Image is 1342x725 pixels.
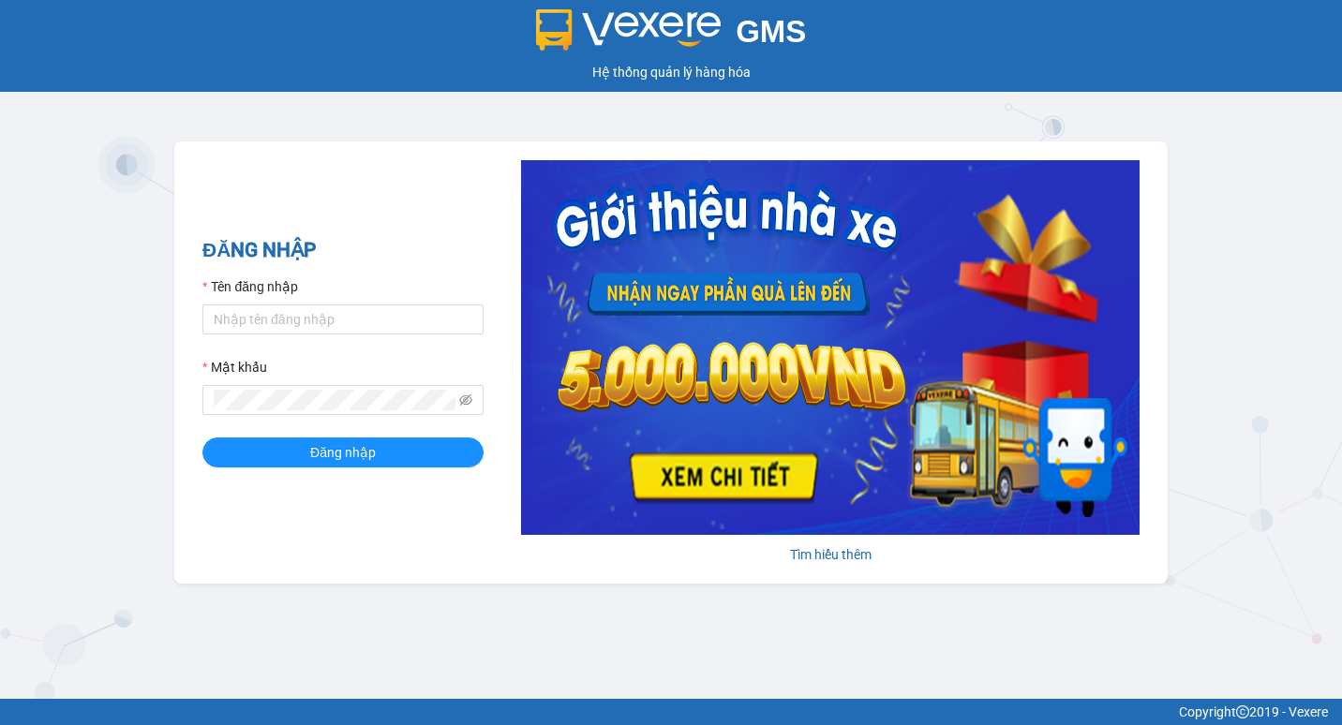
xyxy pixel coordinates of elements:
[202,304,484,334] input: Tên đăng nhập
[202,276,298,297] label: Tên đăng nhập
[521,544,1140,565] div: Tìm hiểu thêm
[536,9,722,51] img: logo 2
[14,702,1328,722] div: Copyright 2019 - Vexere
[736,14,806,49] span: GMS
[214,390,455,410] input: Mật khẩu
[310,442,376,463] span: Đăng nhập
[521,160,1140,535] img: banner-0
[5,62,1337,82] div: Hệ thống quản lý hàng hóa
[202,235,484,266] h2: ĐĂNG NHẬP
[202,437,484,467] button: Đăng nhập
[202,357,267,377] label: Mật khẩu
[1236,705,1249,718] span: copyright
[459,393,472,407] span: eye-invisible
[536,28,807,43] a: GMS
